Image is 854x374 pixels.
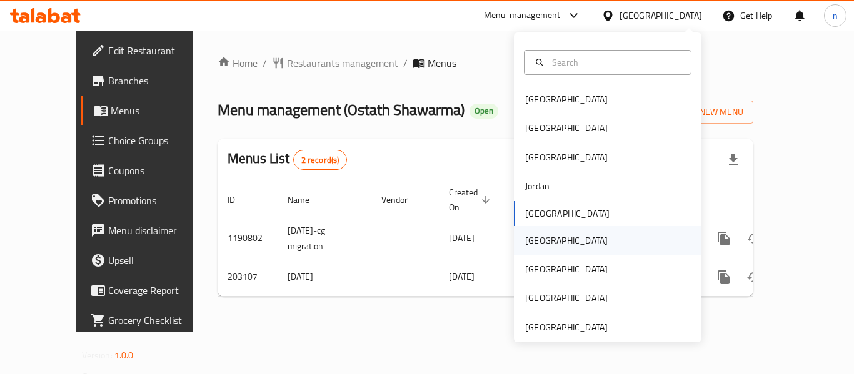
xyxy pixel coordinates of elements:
div: Open [470,104,498,119]
div: Jordan [525,179,550,193]
a: Coverage Report [81,275,218,305]
span: Edit Restaurant [108,43,208,58]
span: Grocery Checklist [108,313,208,328]
span: Menu management ( Ostath Shawarma ) [218,96,465,124]
div: Export file [718,145,748,175]
div: [GEOGRAPHIC_DATA] [525,121,608,135]
span: Branches [108,73,208,88]
span: [DATE] [449,230,475,246]
a: Branches [81,66,218,96]
span: Add New Menu [666,104,743,120]
span: Promotions [108,193,208,208]
div: [GEOGRAPHIC_DATA] [525,150,608,164]
a: Coupons [81,155,218,185]
span: Choice Groups [108,133,208,148]
nav: breadcrumb [218,56,753,71]
span: Coupons [108,163,208,178]
div: [GEOGRAPHIC_DATA] [525,320,608,334]
div: [GEOGRAPHIC_DATA] [525,291,608,305]
li: / [403,56,408,71]
span: Open [470,106,498,116]
button: Change Status [739,224,769,253]
div: [GEOGRAPHIC_DATA] [525,234,608,247]
a: Choice Groups [81,125,218,155]
a: Home [218,56,258,71]
button: more [709,224,739,253]
span: 1.0.0 [114,347,134,363]
a: Promotions [81,185,218,215]
span: Menu disclaimer [108,223,208,238]
span: Coverage Report [108,283,208,298]
span: Restaurants management [287,56,398,71]
div: Menu-management [484,8,561,23]
td: [DATE] [278,258,371,296]
td: [DATE]-cg migration [278,219,371,258]
span: Menus [428,56,456,71]
button: Add New Menu [656,101,753,124]
a: Menu disclaimer [81,215,218,245]
a: Menus [81,96,218,125]
span: Upsell [108,253,208,268]
span: Vendor [381,192,424,207]
li: / [263,56,267,71]
a: Edit Restaurant [81,36,218,66]
input: Search [547,56,683,69]
button: more [709,262,739,292]
span: Version: [82,347,113,363]
button: Change Status [739,262,769,292]
a: Restaurants management [272,56,398,71]
div: [GEOGRAPHIC_DATA] [620,9,702,22]
td: 1190802 [218,219,278,258]
span: [DATE] [449,268,475,285]
a: Grocery Checklist [81,305,218,335]
div: [GEOGRAPHIC_DATA] [525,92,608,106]
h2: Menus List [228,149,347,170]
span: Created On [449,185,494,215]
span: 2 record(s) [294,154,347,166]
div: [GEOGRAPHIC_DATA] [525,262,608,276]
span: ID [228,192,251,207]
span: Name [288,192,326,207]
td: 203107 [218,258,278,296]
span: n [833,9,838,22]
a: Upsell [81,245,218,275]
span: Menus [111,103,208,118]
